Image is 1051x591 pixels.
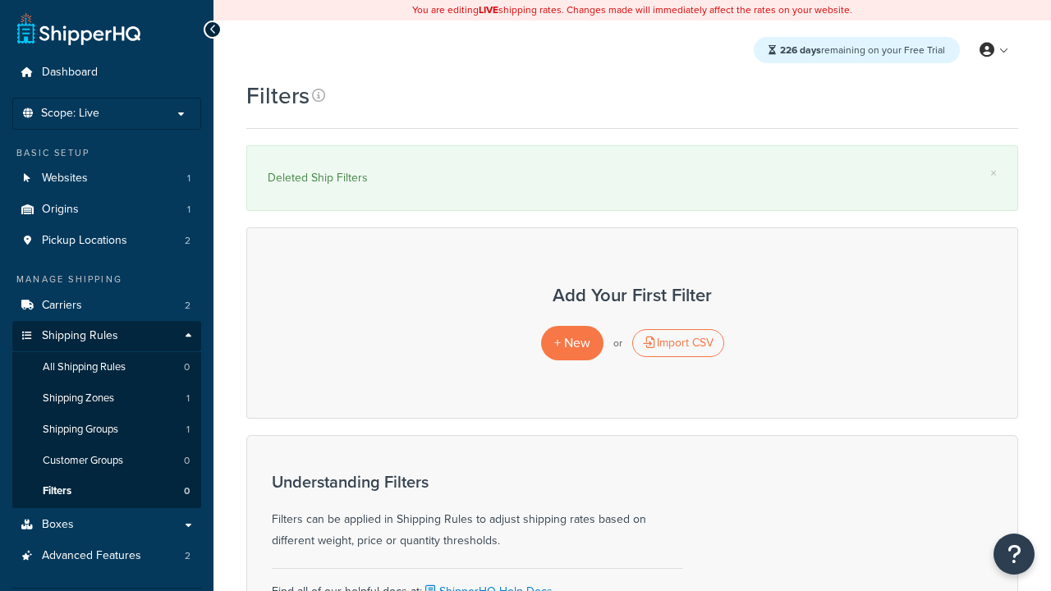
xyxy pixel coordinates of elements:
span: 2 [185,234,190,248]
span: All Shipping Rules [43,360,126,374]
span: Websites [42,172,88,186]
a: Filters 0 [12,476,201,506]
div: Filters can be applied in Shipping Rules to adjust shipping rates based on different weight, pric... [272,473,682,552]
span: Customer Groups [43,454,123,468]
span: 1 [186,392,190,405]
span: Carriers [42,299,82,313]
span: Shipping Zones [43,392,114,405]
div: Manage Shipping [12,273,201,286]
a: Carriers 2 [12,291,201,321]
li: Customer Groups [12,446,201,476]
li: Advanced Features [12,541,201,571]
a: Shipping Zones 1 [12,383,201,414]
li: Shipping Zones [12,383,201,414]
li: Shipping Groups [12,415,201,445]
li: Filters [12,476,201,506]
span: Origins [42,203,79,217]
li: Shipping Rules [12,321,201,508]
strong: 226 days [780,43,821,57]
li: Origins [12,195,201,225]
span: 0 [184,454,190,468]
a: ShipperHQ Home [17,12,140,45]
a: Dashboard [12,57,201,88]
div: Import CSV [632,329,724,357]
h1: Filters [246,80,310,112]
h3: Understanding Filters [272,473,682,491]
span: Filters [43,484,71,498]
li: Carriers [12,291,201,321]
span: 2 [185,549,190,563]
a: Origins 1 [12,195,201,225]
li: All Shipping Rules [12,352,201,383]
div: remaining on your Free Trial [754,37,960,63]
button: Open Resource Center [994,534,1035,575]
a: Shipping Rules [12,321,201,351]
span: Scope: Live [41,107,99,121]
div: Deleted Ship Filters [268,167,997,190]
span: Shipping Rules [42,329,118,343]
span: 1 [186,423,190,437]
a: Advanced Features 2 [12,541,201,571]
li: Pickup Locations [12,226,201,256]
a: + New [541,326,604,360]
a: Websites 1 [12,163,201,194]
span: Dashboard [42,66,98,80]
span: 1 [187,172,190,186]
span: 0 [184,360,190,374]
span: Boxes [42,518,74,532]
span: Advanced Features [42,549,141,563]
span: + New [554,333,590,352]
span: Pickup Locations [42,234,127,248]
div: Basic Setup [12,146,201,160]
a: Boxes [12,510,201,540]
span: 0 [184,484,190,498]
span: 1 [187,203,190,217]
li: Websites [12,163,201,194]
a: Customer Groups 0 [12,446,201,476]
a: × [990,167,997,180]
p: or [613,332,622,355]
a: Shipping Groups 1 [12,415,201,445]
b: LIVE [479,2,498,17]
span: Shipping Groups [43,423,118,437]
a: All Shipping Rules 0 [12,352,201,383]
span: 2 [185,299,190,313]
a: Pickup Locations 2 [12,226,201,256]
h3: Add Your First Filter [264,286,1001,305]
